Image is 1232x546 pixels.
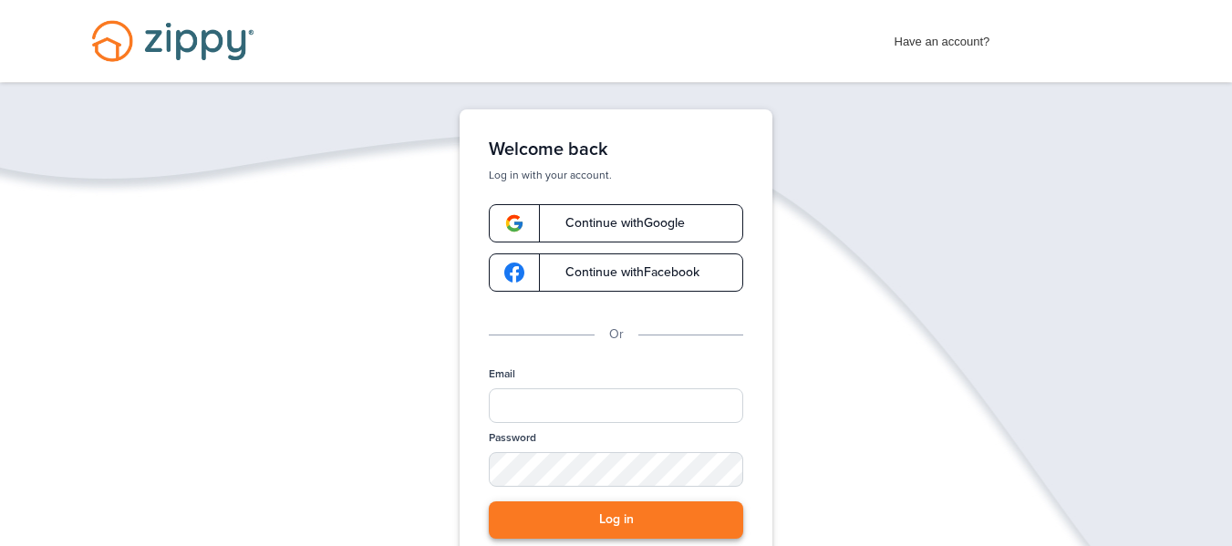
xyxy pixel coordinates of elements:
[489,366,515,382] label: Email
[489,501,743,539] button: Log in
[609,325,624,345] p: Or
[489,168,743,182] p: Log in with your account.
[489,430,536,446] label: Password
[504,263,524,283] img: google-logo
[547,217,685,230] span: Continue with Google
[489,388,743,423] input: Email
[547,266,699,279] span: Continue with Facebook
[504,213,524,233] img: google-logo
[489,452,743,487] input: Password
[489,253,743,292] a: google-logoContinue withFacebook
[489,139,743,160] h1: Welcome back
[895,23,990,52] span: Have an account?
[489,204,743,242] a: google-logoContinue withGoogle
